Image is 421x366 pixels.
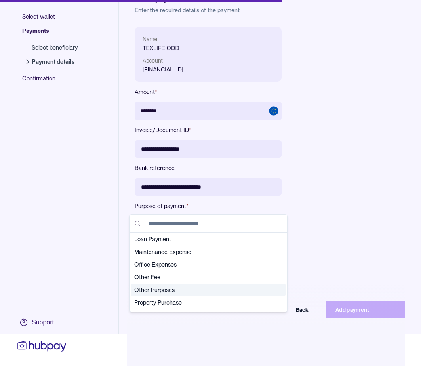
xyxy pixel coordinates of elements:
[22,13,86,27] span: Select wallet
[32,44,78,51] span: Select beneficiary
[143,56,274,65] p: Account
[143,65,274,74] p: [FINANCIAL_ID]
[135,164,282,172] label: Bank reference
[32,318,54,327] div: Support
[135,88,282,96] label: Amount
[135,6,405,14] p: Enter the required details of the payment
[134,299,273,307] span: Property Purchase
[134,311,273,319] span: Property Rental
[134,235,273,243] span: Loan Payment
[134,273,273,281] span: Other Fee
[134,261,273,269] span: Office Expenses
[32,58,78,66] span: Payment details
[134,286,273,294] span: Other Purposes
[22,74,86,89] span: Confirmation
[134,248,273,256] span: Maintenance Expense
[143,44,274,52] p: TEXLIFE OOD
[143,35,274,44] p: Name
[16,314,68,331] a: Support
[22,27,86,41] span: Payments
[135,202,282,210] label: Purpose of payment
[135,126,282,134] label: Invoice/Document ID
